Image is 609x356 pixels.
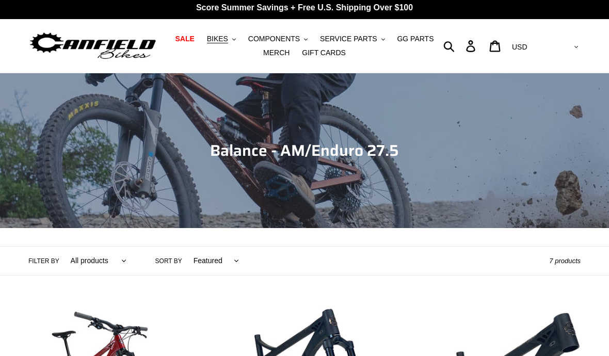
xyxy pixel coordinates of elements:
span: SERVICE PARTS [320,35,377,43]
button: COMPONENTS [243,32,313,46]
a: GIFT CARDS [297,46,351,60]
img: Canfield Bikes [28,30,157,62]
span: COMPONENTS [248,35,300,43]
span: GIFT CARDS [302,48,346,57]
span: SALE [175,35,194,43]
span: GG PARTS [397,35,434,43]
label: Filter by [28,256,59,266]
span: BIKES [207,35,228,43]
span: 7 products [549,257,581,265]
a: MERCH [258,46,295,60]
span: Balance - AM/Enduro 27.5 [210,138,399,163]
button: SERVICE PARTS [315,32,390,46]
a: SALE [170,32,199,46]
span: MERCH [263,48,290,57]
button: BIKES [202,32,241,46]
a: GG PARTS [392,32,439,46]
label: Sort by [155,256,182,266]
